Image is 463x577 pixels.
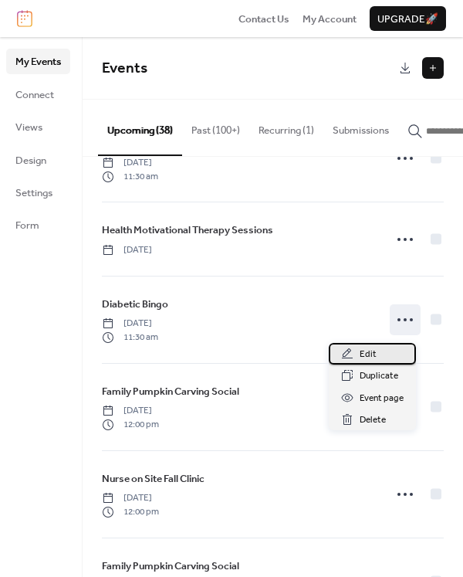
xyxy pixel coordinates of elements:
[15,120,42,135] span: Views
[6,212,70,237] a: Form
[102,296,168,313] a: Diabetic Bingo
[6,148,70,172] a: Design
[102,156,158,170] span: [DATE]
[15,218,39,233] span: Form
[102,170,158,184] span: 11:30 am
[15,87,54,103] span: Connect
[102,470,204,487] a: Nurse on Site Fall Clinic
[102,558,239,575] a: Family Pumpkin Carving Social
[360,391,404,406] span: Event page
[15,153,46,168] span: Design
[302,12,357,27] span: My Account
[102,418,159,432] span: 12:00 pm
[323,100,398,154] button: Submissions
[15,185,52,201] span: Settings
[102,317,158,331] span: [DATE]
[102,54,147,83] span: Events
[15,54,61,70] span: My Events
[238,12,289,27] span: Contact Us
[98,100,182,155] button: Upcoming (38)
[102,222,273,239] a: Health Motivational Therapy Sessions
[302,11,357,26] a: My Account
[102,222,273,238] span: Health Motivational Therapy Sessions
[102,491,159,505] span: [DATE]
[182,100,249,154] button: Past (100+)
[102,404,159,418] span: [DATE]
[102,331,158,345] span: 11:30 am
[6,114,70,139] a: Views
[238,11,289,26] a: Contact Us
[102,558,239,574] span: Family Pumpkin Carving Social
[6,180,70,205] a: Settings
[6,82,70,107] a: Connect
[360,368,398,384] span: Duplicate
[102,297,168,312] span: Diabetic Bingo
[102,471,204,487] span: Nurse on Site Fall Clinic
[360,412,386,428] span: Delete
[102,383,239,400] a: Family Pumpkin Carving Social
[249,100,323,154] button: Recurring (1)
[360,347,377,362] span: Edit
[370,6,446,31] button: Upgrade🚀
[102,505,159,519] span: 12:00 pm
[102,384,239,399] span: Family Pumpkin Carving Social
[377,12,438,27] span: Upgrade 🚀
[17,10,32,27] img: logo
[6,49,70,73] a: My Events
[102,243,152,257] span: [DATE]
